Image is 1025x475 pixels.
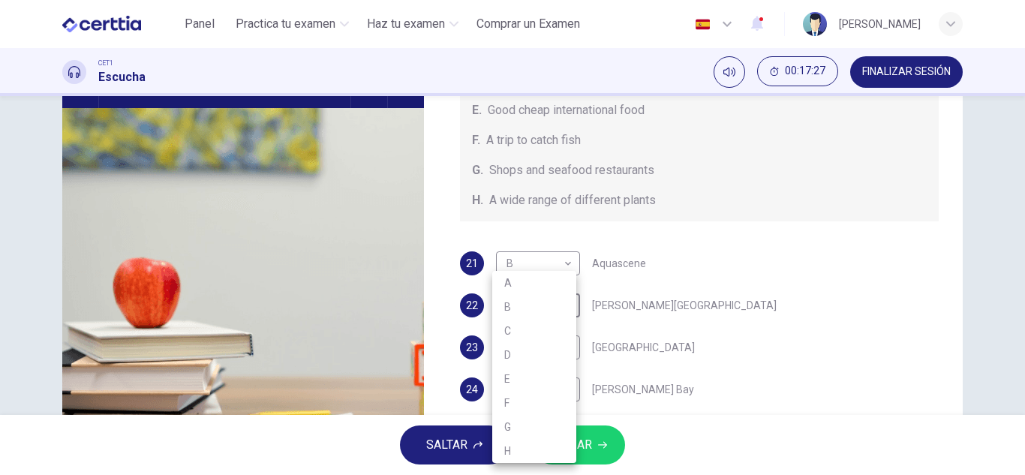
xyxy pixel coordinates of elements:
li: C [492,319,576,343]
li: A [492,271,576,295]
li: H [492,439,576,463]
li: B [492,295,576,319]
li: E [492,367,576,391]
li: D [492,343,576,367]
li: G [492,415,576,439]
li: F [492,391,576,415]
